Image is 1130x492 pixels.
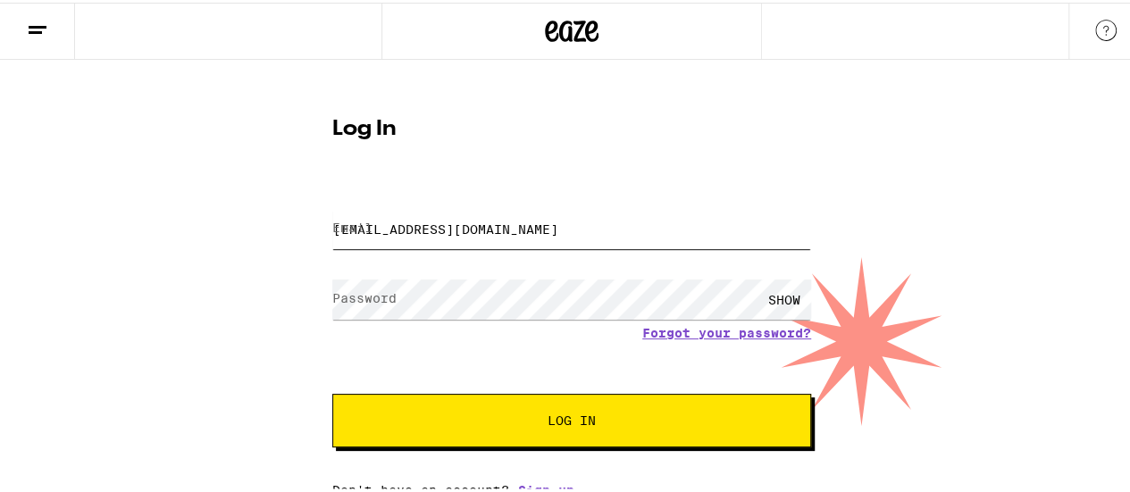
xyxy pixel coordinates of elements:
[332,116,811,138] h1: Log In
[332,391,811,445] button: Log In
[332,288,397,303] label: Password
[332,206,811,246] input: Email
[758,277,811,317] div: SHOW
[642,323,811,338] a: Forgot your password?
[332,218,372,232] label: Email
[548,412,596,424] span: Log In
[11,13,129,27] span: Hi. Need any help?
